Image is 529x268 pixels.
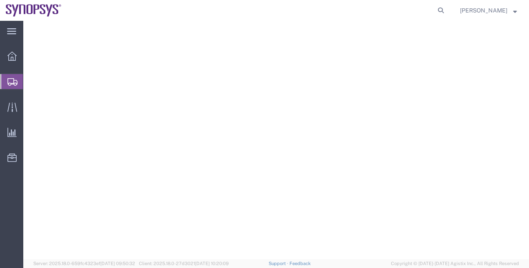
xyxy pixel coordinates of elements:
[460,5,517,15] button: [PERSON_NAME]
[139,261,229,266] span: Client: 2025.18.0-27d3021
[195,261,229,266] span: [DATE] 10:20:09
[460,6,507,15] span: Rachelle Varela
[23,21,529,259] iframe: FS Legacy Container
[33,261,135,266] span: Server: 2025.18.0-659fc4323ef
[289,261,311,266] a: Feedback
[6,4,62,17] img: logo
[269,261,289,266] a: Support
[100,261,135,266] span: [DATE] 09:50:32
[391,260,519,267] span: Copyright © [DATE]-[DATE] Agistix Inc., All Rights Reserved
